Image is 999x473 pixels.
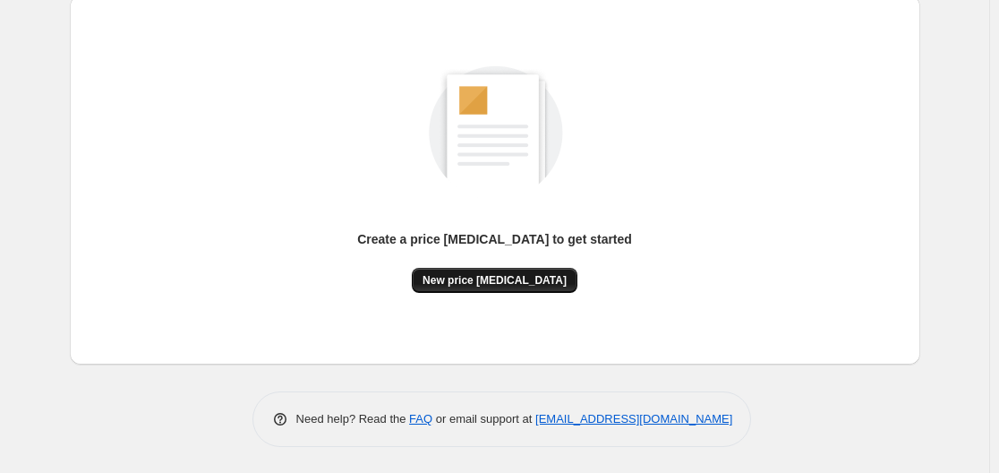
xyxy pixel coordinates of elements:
[412,268,577,293] button: New price [MEDICAL_DATA]
[296,412,410,426] span: Need help? Read the
[357,230,632,248] p: Create a price [MEDICAL_DATA] to get started
[535,412,732,426] a: [EMAIL_ADDRESS][DOMAIN_NAME]
[432,412,535,426] span: or email support at
[423,273,567,288] span: New price [MEDICAL_DATA]
[409,412,432,426] a: FAQ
